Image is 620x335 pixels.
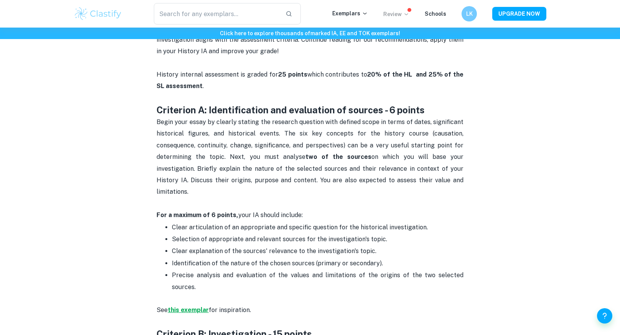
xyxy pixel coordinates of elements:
[172,247,376,255] span: Clear explanation of the sources' relevance to the investigation's topic.
[425,11,446,17] a: Schools
[172,235,387,243] span: Selection of appropriate and relevant sources for the investigation's topic.
[157,71,465,90] span: History internal assessment is graded for which contributes to .
[597,308,612,324] button: Help and Feedback
[157,24,465,55] span: Rest assured, we're here to assist you in ensuring that your investigation aligns with the assess...
[172,271,465,290] span: Precise analysis and evaluation of the values and limitations of the origins of the two selected ...
[465,10,474,18] h6: LK
[209,306,251,314] span: for inspiration.
[157,118,465,195] span: Begin your essay by clearly stating the research question with defined scope in terms of dates, s...
[383,10,409,18] p: Review
[2,29,618,38] h6: Click here to explore thousands of marked IA, EE and TOK exemplars !
[172,224,428,231] span: Clear articulation of an appropriate and specific question for the historical investigation.
[305,153,371,160] strong: two of the sources
[157,306,168,314] span: See
[157,211,303,219] span: your IA should include:
[332,9,368,18] p: Exemplars
[462,6,477,21] button: LK
[157,211,238,219] strong: For a maximum of 6 points,
[157,105,425,115] strong: Criterion A: Identification and evaluation of sources - 6 points
[74,6,122,21] img: Clastify logo
[154,3,279,25] input: Search for any exemplars...
[168,306,209,314] a: this exemplar
[172,260,383,267] span: Identification of the nature of the chosen sources (primary or secondary).
[492,7,546,21] button: UPGRADE NOW
[278,71,307,78] strong: 25 points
